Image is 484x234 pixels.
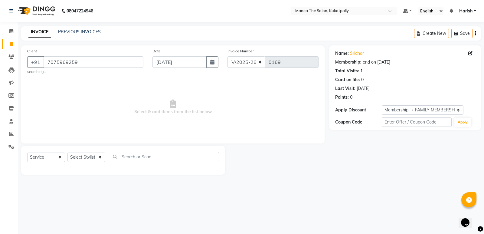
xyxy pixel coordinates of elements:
[44,56,143,68] input: Search by Name/Mobile/Email/Code
[15,2,57,19] img: logo
[361,77,364,83] div: 0
[335,50,349,57] div: Name:
[28,27,51,38] a: INVOICE
[67,2,93,19] b: 08047224946
[335,85,355,92] div: Last Visit:
[27,56,44,68] button: +91
[227,48,254,54] label: Invoice Number
[27,48,37,54] label: Client
[459,8,473,14] span: Harish
[451,29,473,38] button: Save
[58,29,101,35] a: PREVIOUS INVOICES
[454,118,471,127] button: Apply
[360,68,363,74] div: 1
[110,152,219,161] input: Search or Scan
[335,59,361,65] div: Membership:
[382,117,452,127] input: Enter Offer / Coupon Code
[335,119,382,125] div: Coupon Code
[357,85,370,92] div: [DATE]
[350,94,352,101] div: 0
[27,69,143,74] small: searching...
[335,68,359,74] div: Total Visits:
[335,94,349,101] div: Points:
[350,50,364,57] a: Sridhar
[335,107,382,113] div: Apply Discount
[27,77,319,137] span: Select & add items from the list below
[414,29,449,38] button: Create New
[335,77,360,83] div: Card on file:
[363,59,390,65] div: end on [DATE]
[459,210,478,228] iframe: chat widget
[152,48,161,54] label: Date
